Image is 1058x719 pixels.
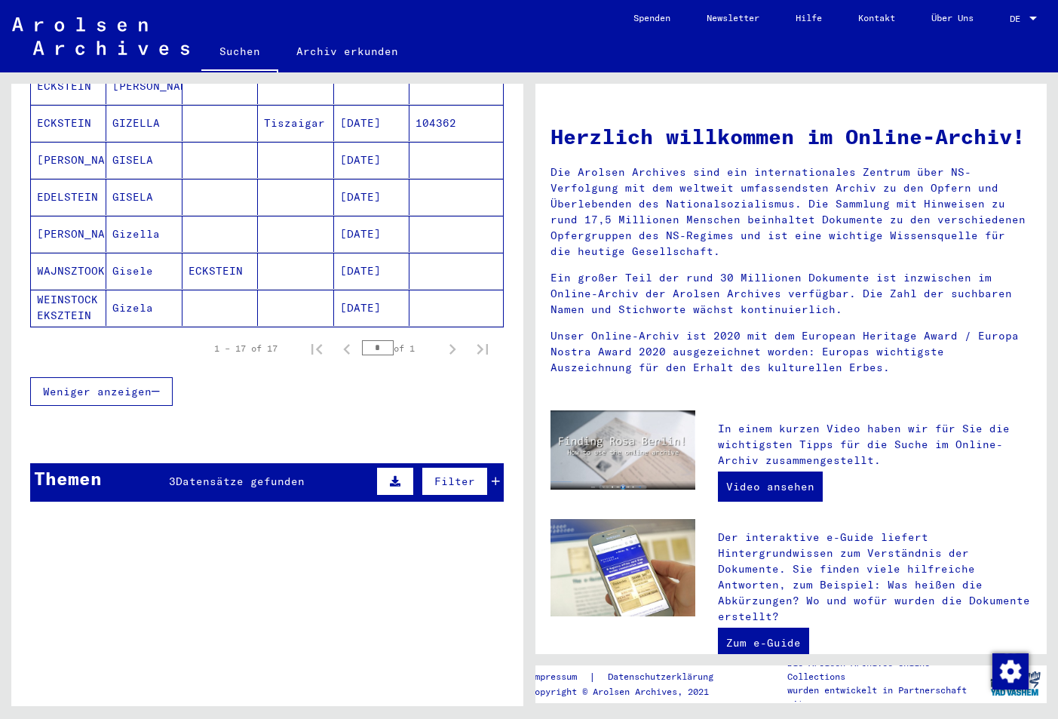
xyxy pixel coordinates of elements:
[302,333,332,364] button: First page
[434,475,475,488] span: Filter
[334,253,409,289] mat-cell: [DATE]
[529,685,731,699] p: Copyright © Arolsen Archives, 2021
[182,253,258,289] mat-cell: ECKSTEIN
[31,290,106,326] mat-cell: WEINSTOCK EKSZTEIN
[550,121,1032,152] h1: Herzlich willkommen im Online-Archiv!
[106,290,182,326] mat-cell: Gizela
[992,653,1028,689] div: Change consent
[278,33,416,69] a: Archiv erkunden
[334,179,409,215] mat-cell: [DATE]
[176,475,305,488] span: Datensätze gefunden
[106,142,182,178] mat-cell: GISELA
[31,105,106,141] mat-cell: ECKSTEIN
[409,105,502,141] mat-cell: 104362
[787,656,983,684] p: Die Arolsen Archives Online-Collections
[334,105,409,141] mat-cell: [DATE]
[214,342,278,355] div: 1 – 17 of 17
[201,33,278,72] a: Suchen
[106,68,182,104] mat-cell: [PERSON_NAME]
[334,142,409,178] mat-cell: [DATE]
[106,105,182,141] mat-cell: GIZELLA
[31,142,106,178] mat-cell: [PERSON_NAME]
[334,290,409,326] mat-cell: [DATE]
[718,530,1032,625] p: Der interaktive e-Guide liefert Hintergrundwissen zum Verständnis der Dokumente. Sie finden viele...
[550,270,1032,318] p: Ein großer Teil der rund 30 Millionen Dokumente ist inzwischen im Online-Archiv der Arolsen Archi...
[987,665,1044,702] img: yv_logo.png
[550,164,1032,260] p: Die Arolsen Archives sind ein internationales Zentrum über NS-Verfolgung mit dem weltweit umfasse...
[106,253,182,289] mat-cell: Gisele
[30,377,173,406] button: Weniger anzeigen
[106,216,182,252] mat-cell: Gizella
[718,472,823,502] a: Video ansehen
[334,216,409,252] mat-cell: [DATE]
[258,105,333,141] mat-cell: Tiszaigar
[332,333,362,364] button: Previous page
[362,341,437,355] div: of 1
[596,669,731,685] a: Datenschutzerklärung
[992,653,1029,690] img: Change consent
[718,628,809,658] a: Zum e-Guide
[529,669,731,685] div: |
[31,68,106,104] mat-cell: ECKSTEIN
[12,17,189,55] img: Arolsen_neg.svg
[31,253,106,289] mat-cell: WAJNSZTOOK
[550,328,1032,376] p: Unser Online-Archiv ist 2020 mit dem European Heritage Award / Europa Nostra Award 2020 ausgezeic...
[1010,14,1026,24] span: DE
[529,669,589,685] a: Impressum
[550,410,696,490] img: video.jpg
[468,333,498,364] button: Last page
[437,333,468,364] button: Next page
[43,385,152,398] span: Weniger anzeigen
[31,216,106,252] mat-cell: [PERSON_NAME]
[422,467,488,496] button: Filter
[106,179,182,215] mat-cell: GISELA
[34,465,102,492] div: Themen
[718,421,1032,469] p: In einem kurzen Video haben wir für Sie die wichtigsten Tipps für die Suche im Online-Archiv zusa...
[787,684,983,711] p: wurden entwickelt in Partnerschaft mit
[169,475,176,488] span: 3
[31,179,106,215] mat-cell: EDELSTEIN
[550,519,696,616] img: eguide.jpg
